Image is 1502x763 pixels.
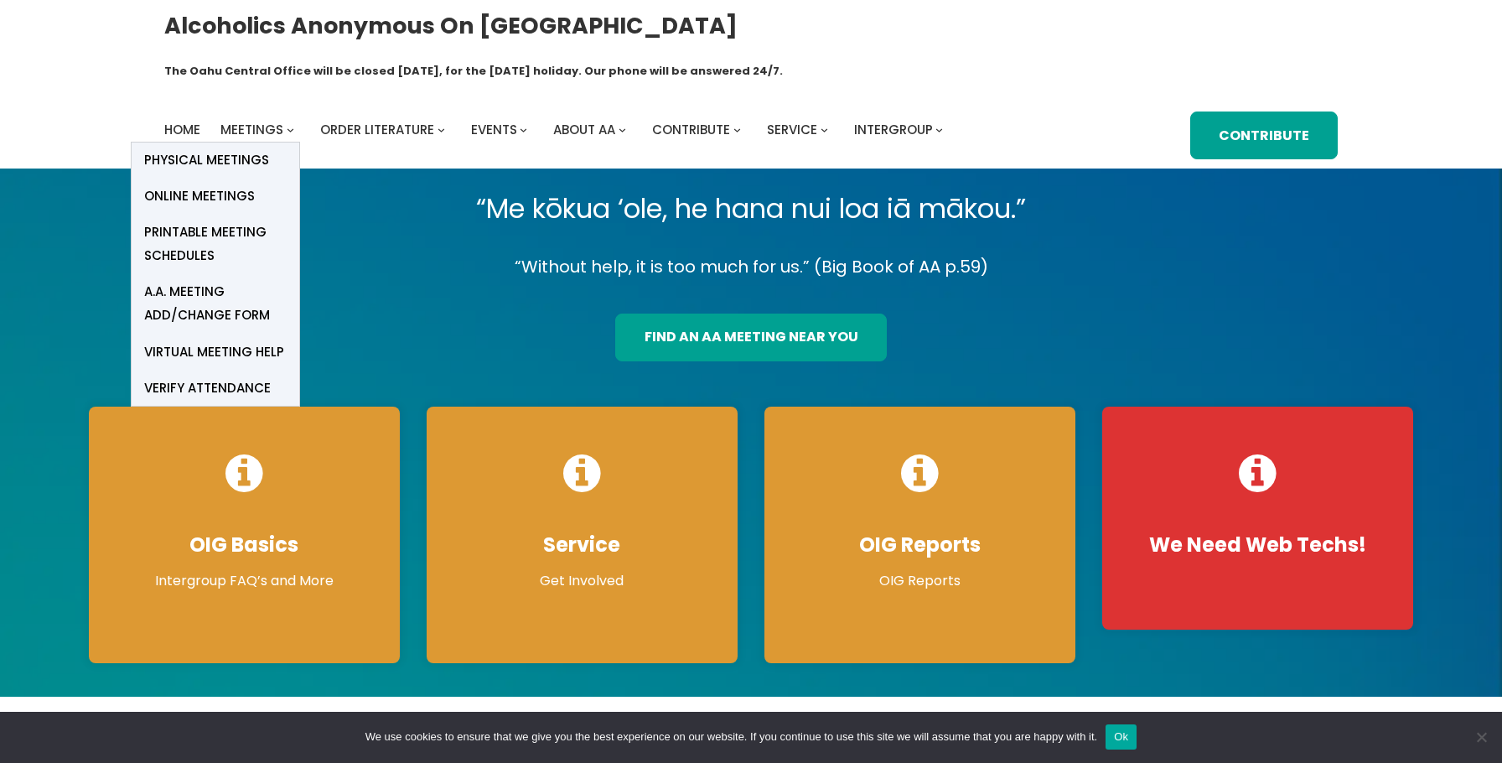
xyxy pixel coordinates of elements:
[652,118,730,142] a: Contribute
[106,571,383,591] p: Intergroup FAQ’s and More
[619,126,626,133] button: About AA submenu
[220,121,283,138] span: Meetings
[553,118,615,142] a: About AA
[287,126,294,133] button: Meetings submenu
[854,121,933,138] span: Intergroup
[652,121,730,138] span: Contribute
[132,179,299,215] a: Online Meetings
[471,118,517,142] a: Events
[767,118,817,142] a: Service
[144,148,269,172] span: Physical Meetings
[767,121,817,138] span: Service
[164,121,200,138] span: Home
[144,184,255,208] span: Online Meetings
[854,118,933,142] a: Intergroup
[443,571,721,591] p: Get Involved
[553,121,615,138] span: About AA
[132,334,299,370] a: Virtual Meeting Help
[781,571,1059,591] p: OIG Reports
[733,126,741,133] button: Contribute submenu
[164,118,200,142] a: Home
[75,185,1427,232] p: “Me kōkua ‘ole, he hana nui loa iā mākou.”
[520,126,527,133] button: Events submenu
[144,221,287,267] span: Printable Meeting Schedules
[365,729,1097,745] span: We use cookies to ensure that we give you the best experience on our website. If you continue to ...
[320,121,434,138] span: Order Literature
[438,126,445,133] button: Order Literature submenu
[935,126,943,133] button: Intergroup submenu
[75,252,1427,282] p: “Without help, it is too much for us.” (Big Book of AA p.59)
[132,274,299,334] a: A.A. Meeting Add/Change Form
[615,314,886,361] a: find an aa meeting near you
[164,118,949,142] nav: Intergroup
[132,215,299,274] a: Printable Meeting Schedules
[144,340,284,364] span: Virtual Meeting Help
[1119,532,1396,558] h4: We Need Web Techs!
[144,376,271,400] span: verify attendance
[1473,729,1489,745] span: No
[1106,724,1137,750] button: Ok
[164,63,783,80] h1: The Oahu Central Office will be closed [DATE], for the [DATE] holiday. Our phone will be answered...
[781,532,1059,558] h4: OIG Reports
[471,121,517,138] span: Events
[164,6,738,45] a: Alcoholics Anonymous on [GEOGRAPHIC_DATA]
[821,126,828,133] button: Service submenu
[132,143,299,179] a: Physical Meetings
[220,118,283,142] a: Meetings
[132,370,299,406] a: verify attendance
[1190,112,1338,159] a: Contribute
[106,532,383,558] h4: OIG Basics
[443,532,721,558] h4: Service
[144,280,287,327] span: A.A. Meeting Add/Change Form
